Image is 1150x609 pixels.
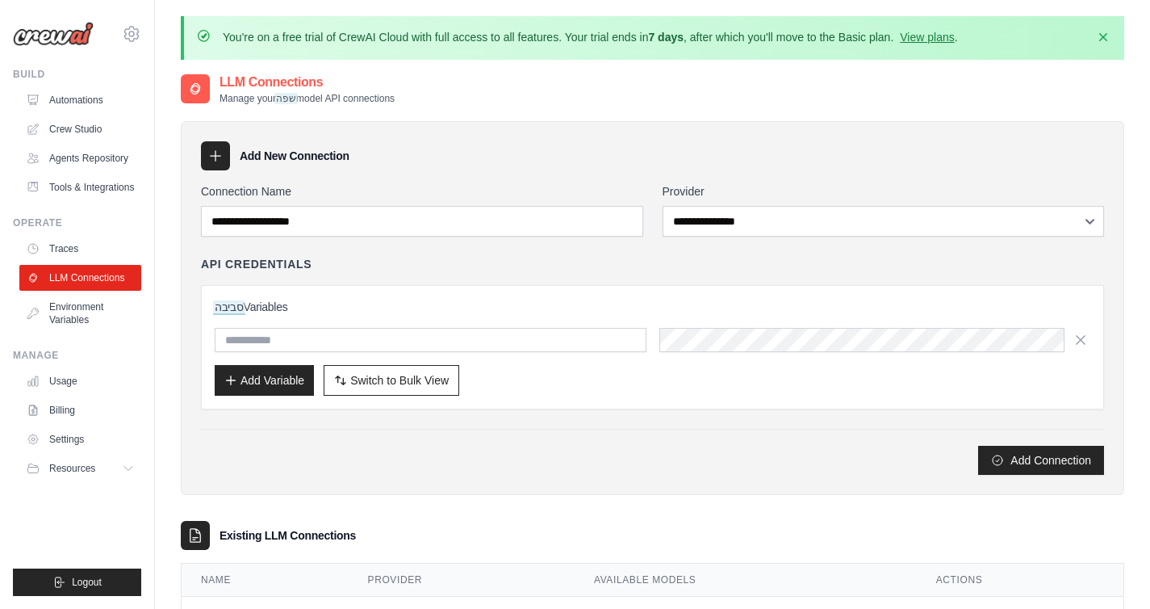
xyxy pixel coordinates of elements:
button: Switch to Bulk View [324,365,459,396]
p: Manage your model API connections [220,92,395,105]
a: Tools & Integrations [19,174,141,200]
a: Agents Repository [19,145,141,171]
a: Environment Variables [19,294,141,333]
h2: LLM Connections [220,73,395,92]
a: Usage [19,368,141,394]
th: Name [182,564,349,597]
label: Provider [663,183,1105,199]
strong: 7 days [648,31,684,44]
h3: Add New Connection [240,148,349,164]
a: View plans [900,31,954,44]
button: Resources [19,456,141,481]
th: Provider [349,564,575,597]
p: You're on a free trial of CrewAI Cloud with full access to all features. Your trial ends in , aft... [223,29,958,45]
th: Available Models [575,564,917,597]
span: Logout [72,576,102,589]
h3: Variables [215,299,1090,315]
img: Logo [13,22,94,46]
a: Billing [19,397,141,423]
button: Logout [13,569,141,596]
div: Build [13,68,141,81]
span: Resources [49,462,95,475]
span: Switch to Bulk View [350,372,449,388]
a: Settings [19,426,141,452]
label: Connection Name [201,183,643,199]
button: Add Variable [215,365,314,396]
div: Operate [13,216,141,229]
button: Add Connection [978,446,1104,475]
a: Traces [19,236,141,262]
th: Actions [917,564,1123,597]
div: Manage [13,349,141,362]
h4: API Credentials [201,256,312,272]
a: LLM Connections [19,265,141,291]
a: Automations [19,87,141,113]
a: Crew Studio [19,116,141,142]
h3: Existing LLM Connections [220,527,356,544]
